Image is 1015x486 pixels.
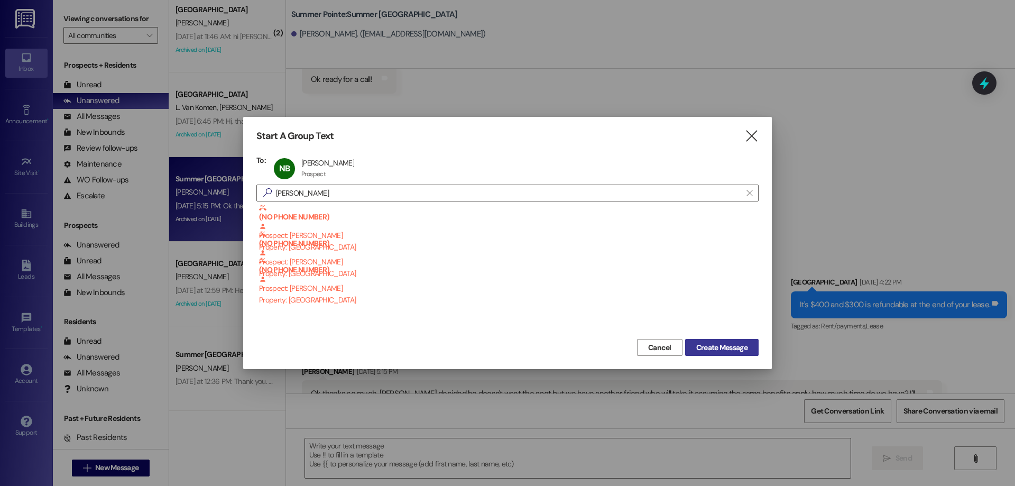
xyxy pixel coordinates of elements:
[744,131,759,142] i: 
[256,231,759,257] div: (NO PHONE NUMBER) Prospect: [PERSON_NAME]Property: [GEOGRAPHIC_DATA]
[256,204,759,231] div: (NO PHONE NUMBER) Prospect: [PERSON_NAME]Property: [GEOGRAPHIC_DATA]
[301,170,326,178] div: Prospect
[256,155,266,165] h3: To:
[259,231,759,248] b: (NO PHONE NUMBER)
[259,187,276,198] i: 
[279,163,290,174] span: NB
[259,257,759,274] b: (NO PHONE NUMBER)
[637,339,682,356] button: Cancel
[276,186,741,200] input: Search for any contact or apartment
[259,231,759,279] div: Prospect: [PERSON_NAME]
[648,342,671,353] span: Cancel
[696,342,748,353] span: Create Message
[259,204,759,222] b: (NO PHONE NUMBER)
[741,185,758,201] button: Clear text
[259,204,759,253] div: Prospect: [PERSON_NAME]
[746,189,752,197] i: 
[301,158,354,168] div: [PERSON_NAME]
[256,257,759,283] div: (NO PHONE NUMBER) Prospect: [PERSON_NAME]Property: [GEOGRAPHIC_DATA]
[259,295,759,306] div: Property: [GEOGRAPHIC_DATA]
[256,130,334,142] h3: Start A Group Text
[259,257,759,306] div: Prospect: [PERSON_NAME]
[685,339,759,356] button: Create Message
